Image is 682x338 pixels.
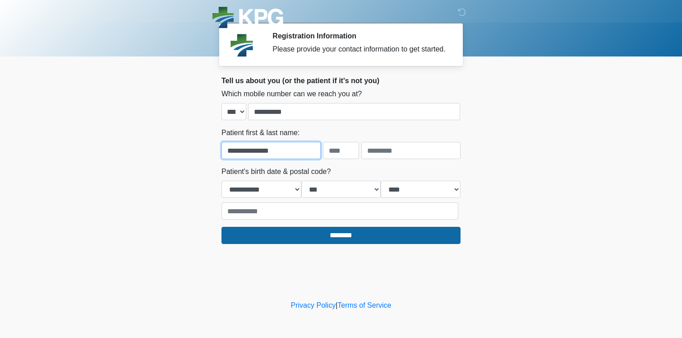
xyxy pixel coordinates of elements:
img: Agent Avatar [228,32,255,59]
label: Patient first & last name: [221,127,300,138]
img: KPG Healthcare Logo [212,7,283,31]
label: Patient's birth date & postal code? [221,166,331,177]
h2: Tell us about you (or the patient if it's not you) [221,76,461,85]
a: Privacy Policy [291,301,336,309]
div: Please provide your contact information to get started. [272,44,447,55]
a: | [336,301,337,309]
a: Terms of Service [337,301,391,309]
label: Which mobile number can we reach you at? [221,89,362,99]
